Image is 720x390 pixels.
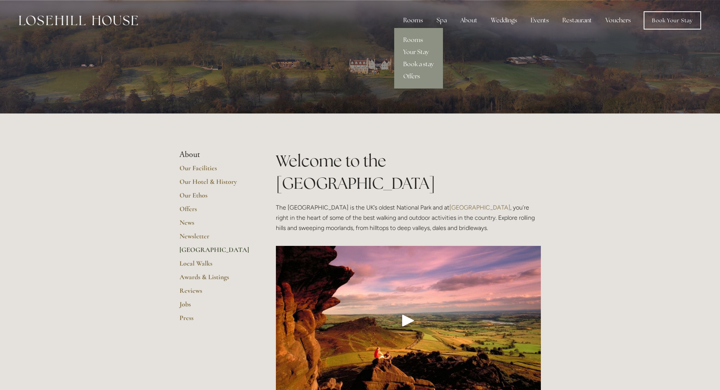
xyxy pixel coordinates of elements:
[556,13,598,28] div: Restaurant
[599,13,637,28] a: Vouchers
[394,34,443,46] a: Rooms
[180,245,252,259] a: [GEOGRAPHIC_DATA]
[180,259,252,273] a: Local Walks
[397,13,429,28] div: Rooms
[454,13,483,28] div: About
[399,311,417,329] div: Play
[180,177,252,191] a: Our Hotel & History
[180,314,252,327] a: Press
[394,58,443,70] a: Book a stay
[276,202,541,233] p: The [GEOGRAPHIC_DATA] is the UK’s oldest National Park and at , you’re right in the heart of some...
[180,232,252,245] a: Newsletter
[180,300,252,314] a: Jobs
[180,191,252,205] a: Our Ethos
[19,16,138,25] img: Losehill House
[180,273,252,286] a: Awards & Listings
[276,150,541,194] h1: Welcome to the [GEOGRAPHIC_DATA]
[525,13,555,28] div: Events
[394,46,443,58] a: Your Stay
[180,218,252,232] a: News
[180,164,252,177] a: Our Facilities
[394,70,443,82] a: Offers
[644,11,701,30] a: Book Your Stay
[180,286,252,300] a: Reviews
[180,205,252,218] a: Offers
[430,13,453,28] div: Spa
[180,150,252,160] li: About
[485,13,523,28] div: Weddings
[449,204,510,211] a: [GEOGRAPHIC_DATA]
